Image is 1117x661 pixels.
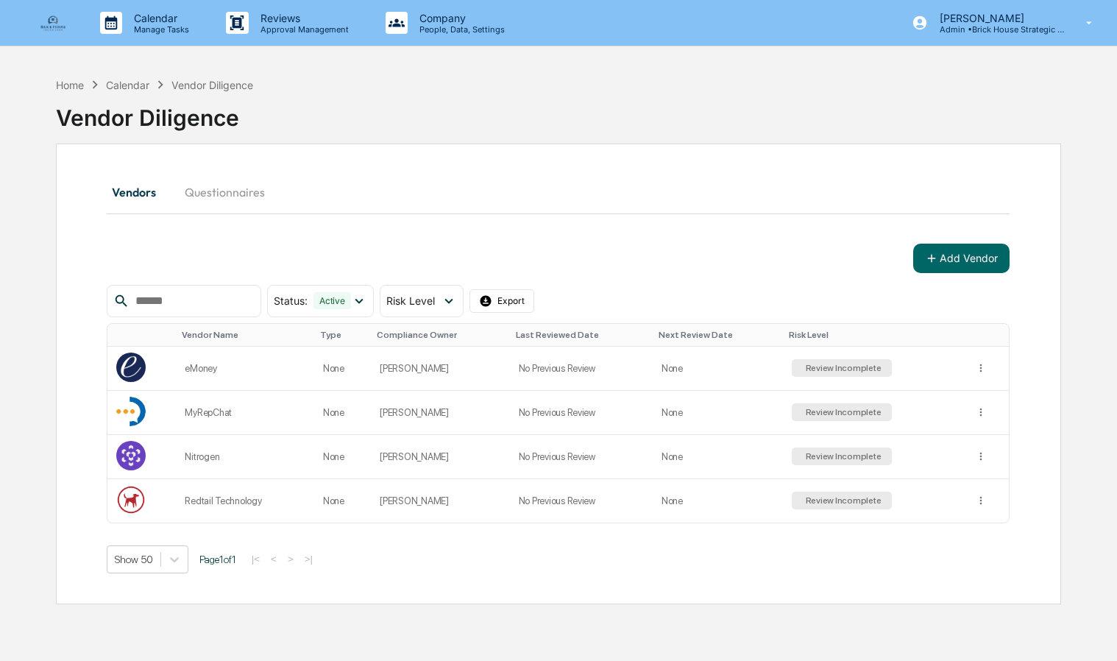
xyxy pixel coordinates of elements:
div: secondary tabs example [107,174,1010,210]
div: Toggle SortBy [182,330,308,340]
p: Admin • Brick House Strategic Wealth [928,24,1065,35]
td: [PERSON_NAME] [371,435,509,479]
td: None [314,479,371,523]
div: Active [313,292,351,309]
p: [PERSON_NAME] [928,12,1065,24]
img: Vendor Logo [116,485,146,515]
img: Vendor Logo [116,397,146,426]
button: Add Vendor [913,244,1010,273]
p: Calendar [122,12,196,24]
div: Toggle SortBy [978,330,1004,340]
div: Toggle SortBy [320,330,365,340]
div: Calendar [106,79,149,91]
td: No Previous Review [510,347,653,391]
td: [PERSON_NAME] [371,479,509,523]
td: None [653,391,783,435]
button: Export [469,289,534,313]
td: None [314,435,371,479]
td: None [653,479,783,523]
button: >| [300,553,317,565]
div: Review Incomplete [803,495,882,506]
p: Approval Management [249,24,356,35]
td: [PERSON_NAME] [371,347,509,391]
div: Toggle SortBy [516,330,647,340]
button: > [283,553,298,565]
span: Risk Level [386,294,435,307]
button: < [266,553,281,565]
td: None [314,347,371,391]
span: Page 1 of 1 [199,554,236,565]
td: None [653,435,783,479]
button: Questionnaires [173,174,277,210]
td: None [314,391,371,435]
p: Reviews [249,12,356,24]
div: Vendor Diligence [56,93,1061,131]
p: Company [408,12,512,24]
td: No Previous Review [510,479,653,523]
img: Vendor Logo [116,353,146,382]
td: No Previous Review [510,391,653,435]
td: [PERSON_NAME] [371,391,509,435]
div: Review Incomplete [803,451,882,462]
button: |< [247,553,264,565]
div: eMoney [185,363,305,374]
div: Review Incomplete [803,407,882,417]
td: No Previous Review [510,435,653,479]
div: Toggle SortBy [659,330,777,340]
div: Toggle SortBy [119,330,171,340]
td: None [653,347,783,391]
div: Nitrogen [185,451,305,462]
button: Vendors [107,174,173,210]
div: Home [56,79,84,91]
span: Status : [274,294,308,307]
div: Vendor Diligence [171,79,253,91]
div: MyRepChat [185,407,305,418]
p: People, Data, Settings [408,24,512,35]
div: Redtail Technology [185,495,305,506]
div: Toggle SortBy [377,330,503,340]
img: Vendor Logo [116,441,146,470]
div: Toggle SortBy [789,330,960,340]
img: logo [35,15,71,32]
div: Review Incomplete [803,363,882,373]
p: Manage Tasks [122,24,196,35]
